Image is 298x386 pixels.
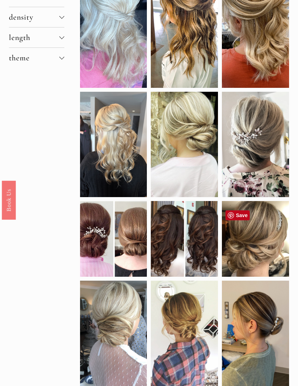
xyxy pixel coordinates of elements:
[9,33,59,42] span: length
[9,48,64,68] button: theme
[9,7,64,27] button: density
[9,53,59,62] span: theme
[9,12,59,22] span: density
[2,180,16,219] a: Book Us
[9,27,64,47] button: length
[225,210,250,220] a: Pin it!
